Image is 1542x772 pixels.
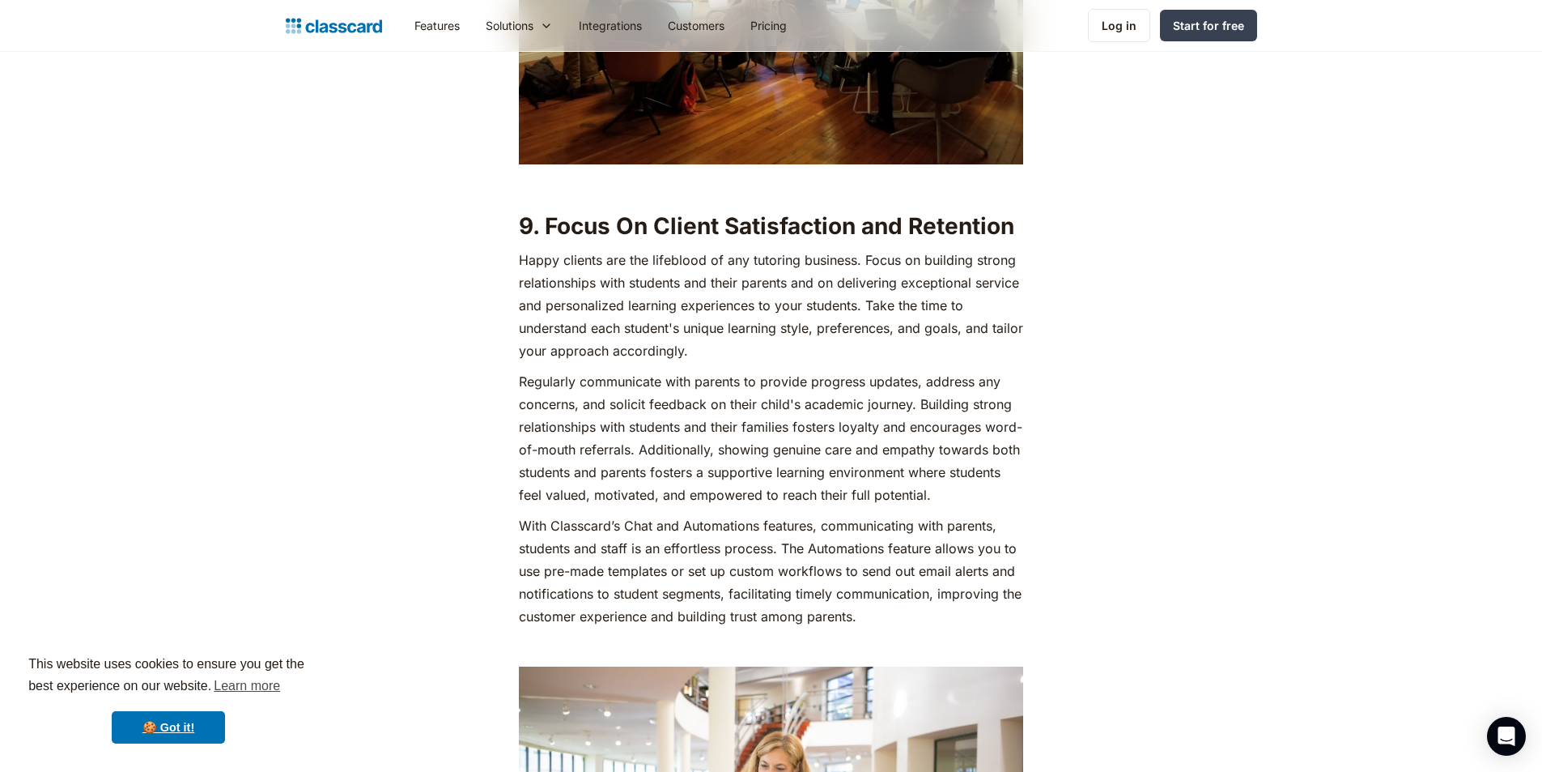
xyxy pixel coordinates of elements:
[519,211,1023,241] h2: 9. Focus On Client Satisfaction and Retention
[473,7,566,44] div: Solutions
[519,636,1023,659] p: ‍
[286,15,382,37] a: home
[211,674,282,698] a: learn more about cookies
[112,711,225,744] a: dismiss cookie message
[566,7,655,44] a: Integrations
[1102,17,1136,34] div: Log in
[1088,9,1150,42] a: Log in
[519,173,1023,195] p: ‍
[401,7,473,44] a: Features
[1173,17,1244,34] div: Start for free
[486,17,533,34] div: Solutions
[737,7,800,44] a: Pricing
[519,249,1023,362] p: Happy clients are the lifeblood of any tutoring business. Focus on building strong relationships ...
[13,639,324,759] div: cookieconsent
[519,514,1023,628] p: With Classcard’s Chat and Automations features, communicating with parents, students and staff is...
[1160,10,1257,41] a: Start for free
[519,370,1023,506] p: Regularly communicate with parents to provide progress updates, address any concerns, and solicit...
[1487,717,1526,756] div: Open Intercom Messenger
[28,655,308,698] span: This website uses cookies to ensure you get the best experience on our website.
[655,7,737,44] a: Customers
